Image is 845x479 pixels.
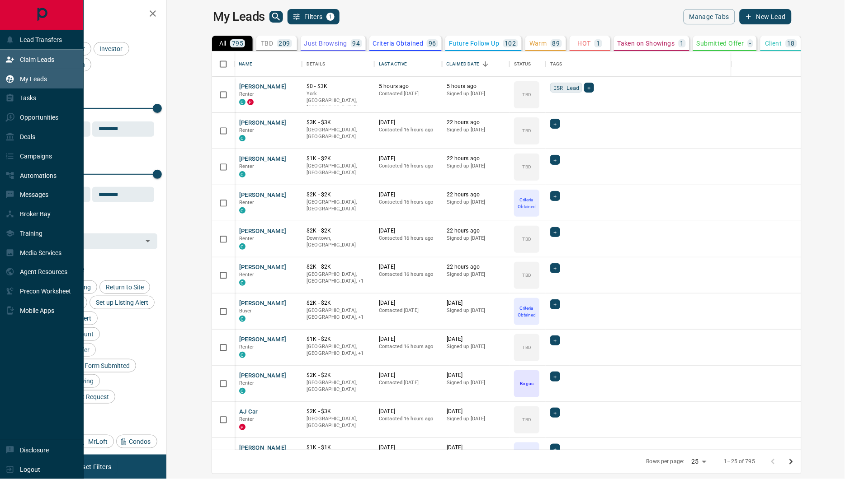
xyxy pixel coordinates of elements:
p: TBD [523,236,531,242]
p: 22 hours ago [447,191,505,199]
p: Markham [307,343,370,357]
button: Sort [479,58,492,70]
p: 5 hours ago [447,83,505,90]
div: MrLoft [75,435,114,448]
span: + [553,300,557,309]
button: search button [269,11,283,23]
p: [DATE] [379,191,438,199]
p: [DATE] [447,299,505,307]
p: Signed up [DATE] [447,343,505,350]
span: + [553,191,557,200]
p: 795 [232,40,243,47]
p: Bogus [520,380,533,387]
p: Signed up [DATE] [447,90,505,98]
p: Contacted 16 hours ago [379,199,438,206]
div: Name [235,51,302,77]
span: + [553,119,557,128]
p: 96 [429,40,436,47]
span: Condos [126,438,154,445]
p: [DATE] [447,408,505,415]
p: Signed up [DATE] [447,415,505,423]
button: Open [142,235,154,247]
button: [PERSON_NAME] [239,335,287,344]
p: Signed up [DATE] [447,379,505,386]
p: - [750,40,751,47]
p: [DATE] [379,155,438,163]
p: 209 [279,40,290,47]
div: condos.ca [239,207,245,214]
p: TBD [523,127,531,134]
span: Renter [239,200,255,205]
span: Renter [239,236,255,242]
div: Name [239,51,253,77]
span: Return to Site [103,284,147,291]
p: [DATE] [447,372,505,379]
div: condos.ca [239,243,245,250]
p: $1K - $1K [307,444,370,451]
p: $2K - $2K [307,263,370,271]
div: condos.ca [239,279,245,286]
span: Investor [97,45,126,52]
p: [DATE] [379,335,438,343]
div: 25 [688,455,710,468]
div: condos.ca [239,99,245,105]
div: + [550,372,560,381]
span: + [553,372,557,381]
div: Last Active [379,51,407,77]
p: Contacted 16 hours ago [379,271,438,278]
div: Details [302,51,374,77]
p: [DATE] [379,299,438,307]
p: $2K - $2K [307,227,370,235]
p: Future Follow Up [449,40,499,47]
div: Details [307,51,325,77]
p: Criteria Obtained [515,305,538,318]
div: Last Active [374,51,442,77]
p: $3K - $3K [307,119,370,126]
p: [DATE] [447,444,505,451]
p: Contacted 16 hours ago [379,126,438,134]
p: 1 [596,40,600,47]
span: + [553,408,557,417]
p: $2K - $2K [307,372,370,379]
div: Claimed Date [442,51,510,77]
p: [GEOGRAPHIC_DATA], [GEOGRAPHIC_DATA] [307,126,370,140]
p: Signed up [DATE] [447,271,505,278]
h1: My Leads [213,9,265,24]
p: Criteria Obtained [373,40,424,47]
div: + [550,299,560,309]
p: $1K - $2K [307,155,370,163]
span: Renter [239,127,255,133]
p: 89 [552,40,560,47]
span: + [553,228,557,237]
span: + [553,336,557,345]
button: [PERSON_NAME] [239,227,287,236]
button: [PERSON_NAME] [239,155,287,163]
p: 22 hours ago [447,155,505,163]
div: property.ca [239,424,245,430]
p: [DATE] [379,408,438,415]
p: Contacted [DATE] [379,379,438,386]
div: + [550,191,560,201]
p: Contacted [DATE] [379,307,438,314]
div: Tags [546,51,816,77]
p: [DATE] [379,263,438,271]
div: Claimed Date [447,51,480,77]
button: Manage Tabs [684,9,735,24]
p: $2K - $2K [307,191,370,199]
p: [GEOGRAPHIC_DATA], [GEOGRAPHIC_DATA] [307,415,370,429]
div: property.ca [247,99,254,105]
div: condos.ca [239,135,245,141]
button: [PERSON_NAME] [239,83,287,91]
p: [DATE] [379,227,438,235]
span: Renter [239,380,255,386]
button: AJ Car [239,408,258,416]
p: 22 hours ago [447,119,505,126]
div: condos.ca [239,388,245,394]
p: Contacted [DATE] [379,90,438,98]
p: TBD [261,40,273,47]
button: [PERSON_NAME] [239,444,287,452]
div: + [550,444,560,454]
span: + [553,155,557,164]
p: Taken on Showings [618,40,675,47]
p: Downtown, [GEOGRAPHIC_DATA] [307,235,370,249]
